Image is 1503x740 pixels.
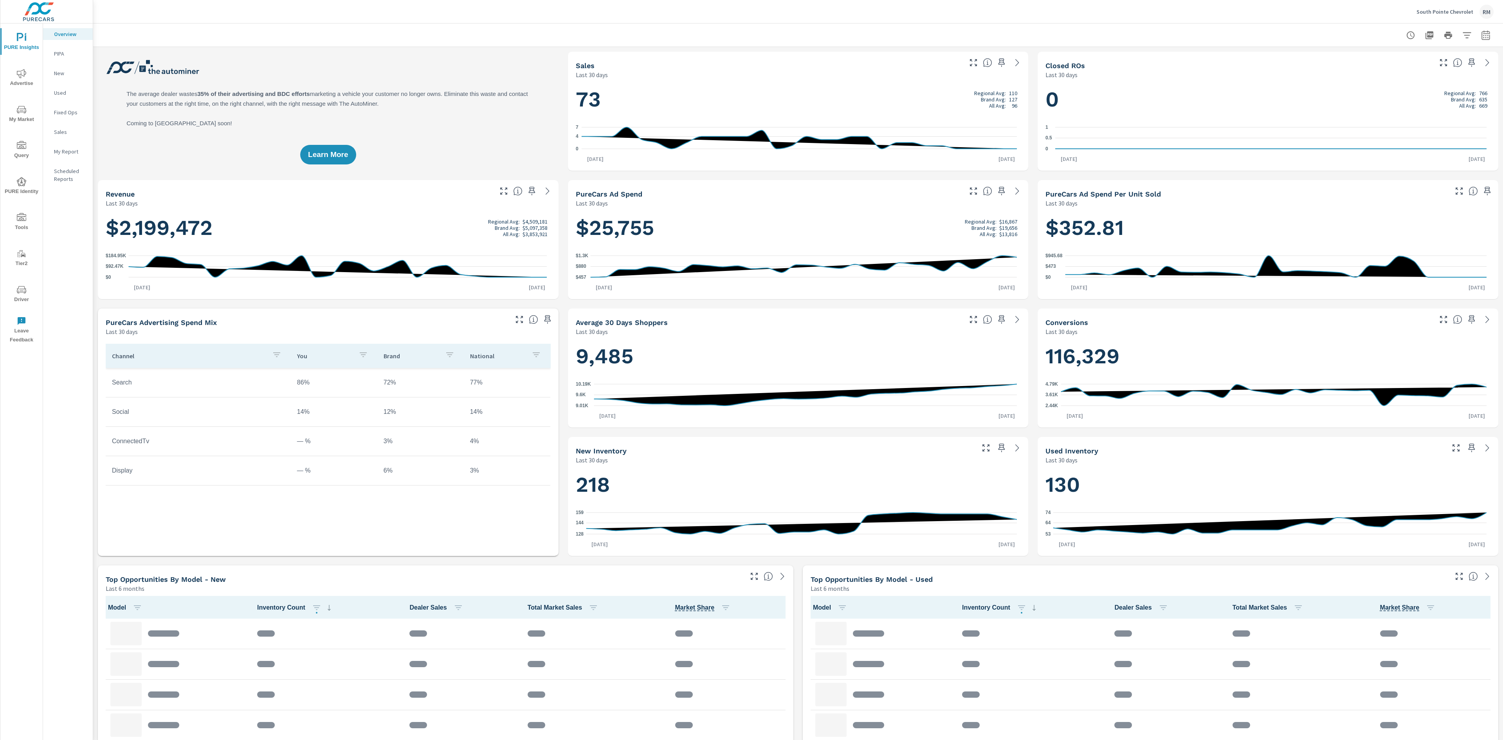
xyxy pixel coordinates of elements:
[0,23,43,348] div: nav menu
[1061,412,1089,420] p: [DATE]
[1045,447,1098,455] h5: Used Inventory
[108,603,145,612] span: Model
[541,185,554,197] a: See more details in report
[43,28,93,40] div: Overview
[993,540,1020,548] p: [DATE]
[1045,146,1048,152] text: 0
[106,584,144,593] p: Last 6 months
[748,570,761,583] button: Make Fullscreen
[1437,313,1450,326] button: Make Fullscreen
[1045,327,1078,336] p: Last 30 days
[1065,283,1093,291] p: [DATE]
[1045,274,1051,280] text: $0
[3,213,40,232] span: Tools
[3,285,40,304] span: Driver
[106,318,217,327] h5: PureCars Advertising Spend Mix
[409,603,466,612] span: Dealer Sales
[1416,8,1473,15] p: South Pointe Chevrolet
[974,90,1006,96] p: Regional Avg:
[576,318,668,327] h5: Average 30 Days Shoppers
[576,199,608,208] p: Last 30 days
[43,87,93,99] div: Used
[1481,56,1494,69] a: See more details in report
[1481,570,1494,583] a: See more details in report
[675,603,715,612] span: Model sales / Total Market Sales. [Market = within dealer PMA (or 60 miles if no PMA is defined) ...
[1045,264,1056,269] text: $473
[54,128,87,136] p: Sales
[576,392,586,398] text: 9.6K
[1045,520,1051,525] text: 64
[1481,313,1494,326] a: See more details in report
[1463,155,1490,163] p: [DATE]
[1011,313,1024,326] a: See more details in report
[1465,56,1478,69] span: Save this to your personalized report
[576,447,627,455] h5: New Inventory
[1453,58,1462,67] span: Number of Repair Orders Closed by the selected dealership group over the selected time range. [So...
[3,316,40,345] span: Leave Feedback
[497,185,510,197] button: Make Fullscreen
[590,283,618,291] p: [DATE]
[971,225,997,231] p: Brand Avg:
[495,225,520,231] p: Brand Avg:
[576,86,1021,113] h1: 73
[54,50,87,58] p: PIPA
[993,283,1020,291] p: [DATE]
[1437,56,1450,69] button: Make Fullscreen
[586,540,613,548] p: [DATE]
[106,199,138,208] p: Last 30 days
[1469,186,1478,196] span: Average cost of advertising per each vehicle sold at the dealer over the selected date range. The...
[980,231,997,237] p: All Avg:
[1045,318,1088,327] h5: Conversions
[1114,603,1171,612] span: Dealer Sales
[106,215,551,241] h1: $2,199,472
[106,264,124,269] text: $92.47K
[1009,90,1017,96] p: 110
[464,402,550,422] td: 14%
[1451,96,1476,103] p: Brand Avg:
[106,253,126,258] text: $184.95K
[576,520,584,526] text: 144
[43,67,93,79] div: New
[377,431,464,451] td: 3%
[1478,27,1494,43] button: Select Date Range
[106,461,291,480] td: Display
[576,190,642,198] h5: PureCars Ad Spend
[576,125,578,130] text: 7
[582,155,609,163] p: [DATE]
[106,431,291,451] td: ConnectedTv
[1469,572,1478,581] span: Find the biggest opportunities within your model lineup by seeing how each model is selling in yo...
[464,461,550,480] td: 3%
[1045,471,1490,498] h1: 130
[981,96,1006,103] p: Brand Avg:
[813,603,850,612] span: Model
[1440,27,1456,43] button: Print Report
[1453,185,1465,197] button: Make Fullscreen
[106,327,138,336] p: Last 30 days
[576,215,1021,241] h1: $25,755
[529,315,538,324] span: This table looks at how you compare to the amount of budget you spend per channel as opposed to y...
[1453,570,1465,583] button: Make Fullscreen
[1465,442,1478,454] span: Save this to your personalized report
[470,352,525,360] p: National
[999,225,1017,231] p: $19,656
[967,313,980,326] button: Make Fullscreen
[764,572,773,581] span: Find the biggest opportunities within your model lineup by seeing how each model is selling in yo...
[54,89,87,97] p: Used
[1480,5,1494,19] div: RM
[300,145,356,164] button: Learn More
[308,151,348,158] span: Learn More
[291,402,377,422] td: 14%
[528,603,601,612] span: Total Market Sales
[1053,540,1081,548] p: [DATE]
[54,148,87,155] p: My Report
[43,146,93,157] div: My Report
[54,69,87,77] p: New
[576,403,588,408] text: 9.01K
[1012,103,1017,109] p: 96
[1045,215,1490,241] h1: $352.81
[1463,540,1490,548] p: [DATE]
[3,105,40,124] span: My Market
[1481,442,1494,454] a: See more details in report
[3,33,40,52] span: PURE Insights
[1045,392,1058,398] text: 3.61K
